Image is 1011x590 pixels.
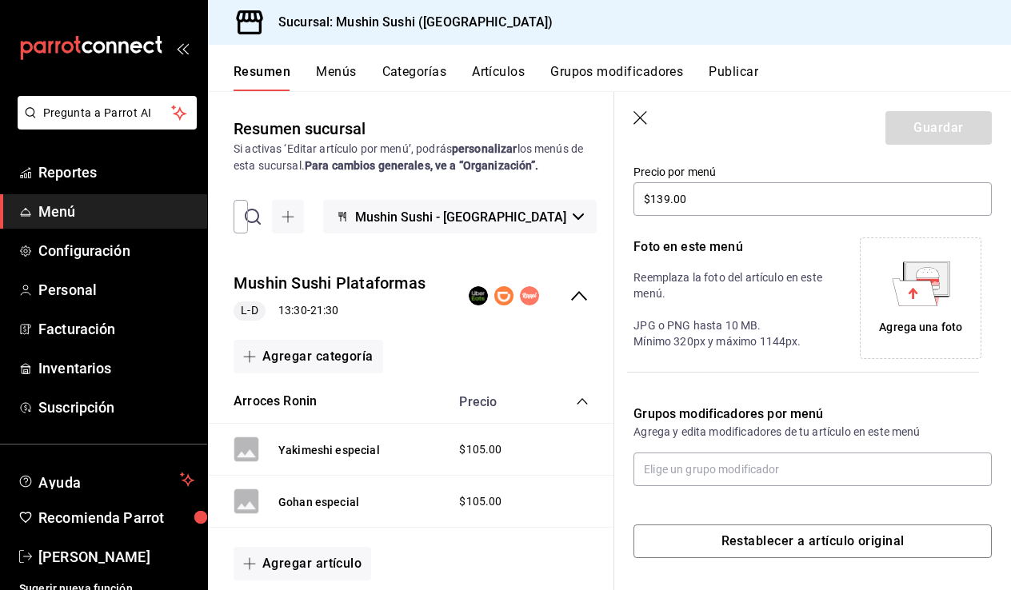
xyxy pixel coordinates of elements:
div: navigation tabs [234,64,1011,91]
p: Foto en este menú [633,237,831,257]
span: Recomienda Parrot [38,507,194,528]
span: $105.00 [459,493,502,510]
label: Precio por menú [633,166,992,177]
input: Elige un grupo modificador [633,452,992,486]
div: Si activas ‘Editar artículo por menú’, podrás los menús de esta sucursal. [234,141,589,174]
span: L-D [234,302,264,319]
input: Buscar menú [267,201,277,233]
span: Inventarios [38,357,194,379]
button: Mushin Sushi Plataformas [234,272,426,295]
button: Agregar artículo [234,547,371,580]
span: Personal [38,279,194,301]
button: Grupos modificadores [550,64,683,91]
span: $105.00 [459,441,502,458]
strong: Para cambios generales, ve a “Organización”. [305,159,539,172]
button: Agregar categoría [234,340,383,373]
span: Pregunta a Parrot AI [43,105,172,122]
strong: personalizar [452,142,517,155]
h3: Sucursal: Mushin Sushi ([GEOGRAPHIC_DATA]) [266,13,553,32]
p: Reemplaza la foto del artículo en este menú. JPG o PNG hasta 10 MB. Mínimo 320px y máximo 1144px. [633,269,831,349]
div: Resumen sucursal [234,117,366,141]
div: 13:30 - 21:30 [234,301,426,321]
button: Publicar [709,64,758,91]
button: collapse-category-row [576,395,589,408]
span: Reportes [38,161,194,183]
span: [PERSON_NAME] [38,546,194,568]
p: Grupos modificadores por menú [633,405,992,424]
span: Configuración [38,240,194,261]
p: Agrega y edita modificadores de tu artículo en este menú [633,424,992,440]
div: Precio [443,394,545,409]
button: Yakimeshi especial [278,442,380,458]
a: Pregunta a Parrot AI [11,116,197,133]
input: $0.00 [633,182,992,216]
button: open_drawer_menu [176,42,189,54]
span: Facturación [38,318,194,340]
span: Mushin Sushi - [GEOGRAPHIC_DATA] [355,209,566,225]
span: Suscripción [38,397,194,418]
div: collapse-menu-row [208,259,614,333]
button: Menús [316,64,356,91]
span: Menú [38,201,194,222]
button: Restablecer a artículo original [633,524,992,558]
button: Gohan especial [278,494,359,510]
button: Arroces Ronin [234,393,317,411]
button: Artículos [472,64,525,91]
button: Mushin Sushi - [GEOGRAPHIC_DATA] [323,200,597,233]
span: Ayuda [38,470,174,489]
div: Agrega una foto [879,319,962,336]
button: Pregunta a Parrot AI [18,96,197,130]
button: Categorías [382,64,447,91]
button: Resumen [234,64,290,91]
div: Agrega una foto [864,241,977,355]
